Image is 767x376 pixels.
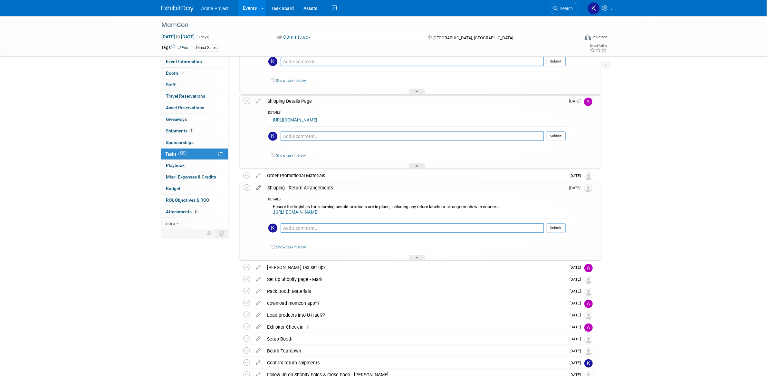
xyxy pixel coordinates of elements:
div: Confirm return shipments [264,357,566,368]
div: Ensure the logistics for returning unsold products are in place, including any return labels or a... [268,203,566,218]
a: Show task history [276,153,306,158]
a: Playbook [161,160,228,171]
img: Kristal Miller [268,224,277,233]
a: Shipments1 [161,125,228,137]
div: Order Promotional Materials [264,170,566,181]
td: Personalize Event Tab Strip [204,229,215,237]
a: edit [253,324,264,330]
img: Kristal Miller [584,359,593,368]
div: download momcon app?? [264,298,566,309]
button: Submit [547,223,566,233]
a: edit [253,312,264,318]
a: Travel Reservations [161,91,228,102]
a: Show task history [276,78,306,83]
span: [GEOGRAPHIC_DATA], [GEOGRAPHIC_DATA] [433,35,513,40]
a: edit [253,265,264,270]
span: 1 [189,128,194,133]
img: Unassigned [584,312,593,320]
span: to [175,34,181,39]
span: more [165,221,175,226]
span: Shipments [166,128,194,133]
a: edit [253,300,264,306]
div: Load products into U-Haul?? [264,310,566,321]
div: Event Rating [590,44,607,47]
a: edit [253,360,264,366]
a: Asset Reservations [161,102,228,113]
span: [DATE] [570,277,584,282]
a: Staff [161,79,228,91]
div: MomCon [159,19,570,31]
a: Event Information [161,56,228,67]
span: [DATE] [570,361,584,365]
span: [DATE] [570,325,584,329]
img: Unassigned [584,335,593,344]
span: Tasks [166,151,187,157]
img: Kristal Miller [268,132,277,141]
a: edit [253,288,264,294]
button: Submit [547,131,566,141]
span: Search [558,6,573,11]
a: Budget [161,183,228,194]
a: Misc. Expenses & Credits [161,171,228,183]
a: Attachments6 [161,206,228,217]
td: Toggle Event Tabs [215,229,228,237]
span: [DATE] [570,301,584,305]
span: Giveaways [166,117,187,122]
span: ROI, Objectives & ROO [166,198,209,203]
a: ROI, Objectives & ROO [161,195,228,206]
a: edit [253,185,264,191]
a: Search [550,3,579,14]
a: Show task history [276,245,306,249]
a: Tasks33% [161,149,228,160]
span: Travel Reservations [166,93,206,99]
img: Kristal Miller [268,57,277,66]
img: April Berg [584,98,592,106]
div: Shipping Details Page [264,96,566,107]
img: Unassigned [584,288,593,296]
a: Giveaways [161,114,228,125]
span: Budget [166,186,181,191]
span: Staff [166,82,176,87]
span: [DATE] [570,313,584,317]
span: 33% [178,151,187,156]
span: [DATE] [DATE] [161,34,195,40]
div: DETAILS [268,111,566,116]
img: ExhibitDay [161,5,194,12]
a: [URL][DOMAIN_NAME] [274,210,319,215]
a: edit [253,98,264,104]
img: Unassigned [584,184,592,193]
span: [DATE] [570,289,584,294]
span: Attachments [166,209,198,214]
button: Committed [275,34,313,41]
a: more [161,218,228,229]
img: April Berg [584,264,593,272]
div: Event Format [541,34,608,43]
div: [PERSON_NAME] tax set up? [264,262,566,273]
a: edit [253,348,264,354]
span: [DATE] [570,173,584,178]
a: Edit [178,45,189,50]
div: Pack Booth Materials [264,286,566,297]
a: Booth [161,68,228,79]
span: Asset Reservations [166,105,205,110]
button: Submit [547,57,566,66]
div: Exhibitor Check-in [264,322,566,333]
div: Direct Sales [195,44,219,51]
img: Unassigned [584,276,593,284]
div: Set up Shopify page - Mark [264,274,566,285]
td: Tags [161,44,189,52]
div: DETAILS [268,197,566,203]
span: [DATE] [570,99,584,103]
span: Booth [166,71,186,76]
div: Shipping - Return Arrangements [264,182,566,193]
div: Booth Teardown [264,345,566,356]
span: Aruna Project [201,6,229,11]
img: Format-Inperson.png [585,34,591,40]
span: [DATE] [570,349,584,353]
span: [DATE] [570,265,584,270]
span: [DATE] [570,337,584,341]
a: edit [253,276,264,282]
span: [DATE] [570,186,584,190]
a: edit [253,336,264,342]
img: April Berg [584,300,593,308]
